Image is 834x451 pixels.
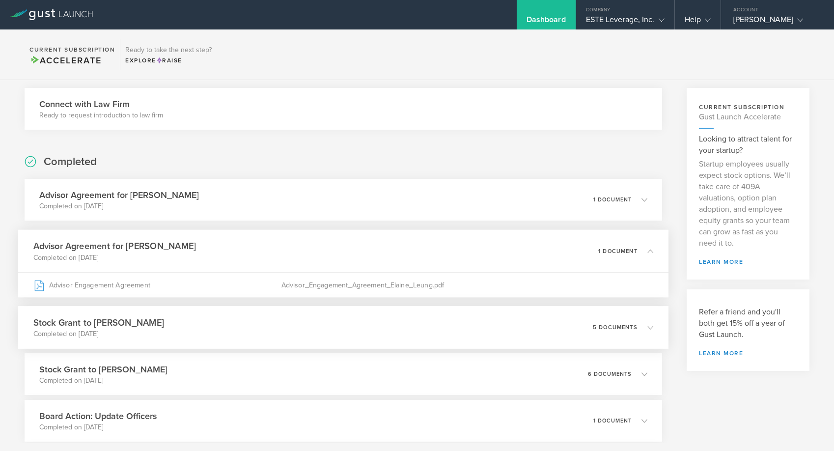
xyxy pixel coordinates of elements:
div: Ready to take the next step?ExploreRaise [120,39,217,70]
div: Help [685,15,711,29]
h3: current subscription [699,103,797,112]
div: Dashboard [527,15,566,29]
p: 1 document [598,248,638,254]
span: Accelerate [29,55,101,66]
h3: Ready to take the next step? [125,47,212,54]
div: [PERSON_NAME] [733,15,817,29]
div: Advisor_Engagement_Agreement_Elaine_Leung.pdf [281,273,654,297]
h3: Advisor Agreement for [PERSON_NAME] [39,189,199,201]
h3: Stock Grant to [PERSON_NAME] [33,316,164,329]
p: Completed on [DATE] [33,329,164,339]
div: Explore [125,56,212,65]
h3: Looking to attract talent for your startup? [699,134,797,156]
p: 6 documents [588,371,632,377]
h2: Current Subscription [29,47,115,53]
p: Completed on [DATE] [39,423,157,432]
p: 1 document [593,418,632,423]
h3: Connect with Law Firm [39,98,163,111]
a: Learn more [699,350,797,356]
p: Completed on [DATE] [39,376,167,386]
p: 5 documents [593,325,638,330]
p: 1 document [593,197,632,202]
p: Startup employees usually expect stock options. We’ll take care of 409A valuations, option plan a... [699,159,797,249]
div: ESTE Leverage, Inc. [586,15,665,29]
a: learn more [699,259,797,265]
h3: Advisor Agreement for [PERSON_NAME] [33,240,196,253]
p: Completed on [DATE] [39,201,199,211]
h2: Completed [44,155,97,169]
span: Raise [156,57,182,64]
div: Advisor Engagement Agreement [33,273,281,297]
h3: Board Action: Update Officers [39,410,157,423]
p: Completed on [DATE] [33,253,196,262]
h4: Gust Launch Accelerate [699,112,797,123]
h3: Stock Grant to [PERSON_NAME] [39,363,167,376]
h3: Refer a friend and you'll both get 15% off a year of Gust Launch. [699,307,797,340]
p: Ready to request introduction to law firm [39,111,163,120]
